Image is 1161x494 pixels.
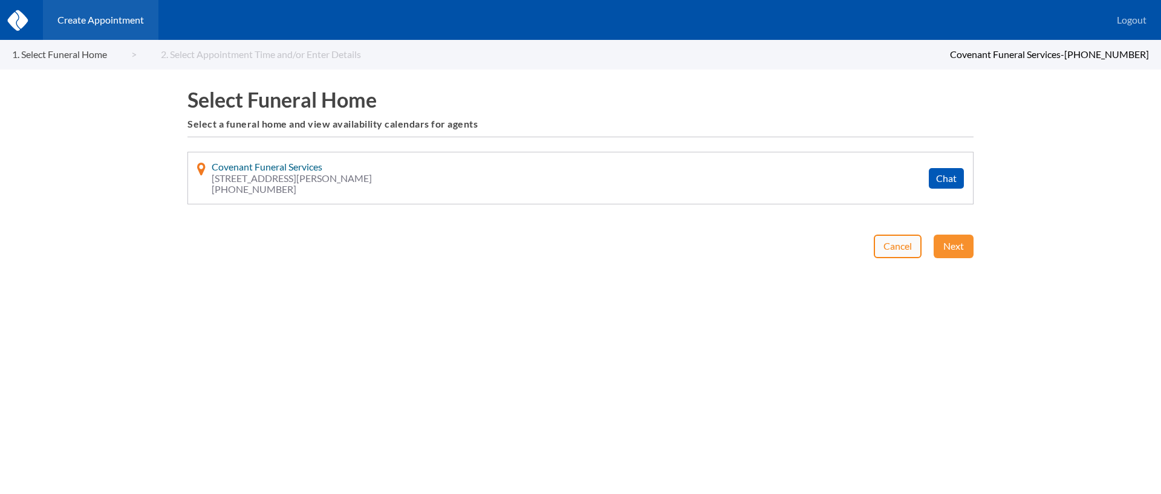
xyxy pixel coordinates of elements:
span: Covenant Funeral Services [212,161,322,172]
span: [STREET_ADDRESS][PERSON_NAME] [212,173,372,184]
span: [PHONE_NUMBER] [1064,48,1149,60]
a: 1. Select Funeral Home [12,49,137,60]
button: Chat [929,168,964,189]
button: Next [934,235,974,258]
h6: Select a funeral home and view availability calendars for agents [187,119,974,129]
h1: Select Funeral Home [187,88,974,111]
button: Cancel [874,235,922,258]
span: Covenant Funeral Services - [950,48,1064,60]
span: [PHONE_NUMBER] [212,184,372,195]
